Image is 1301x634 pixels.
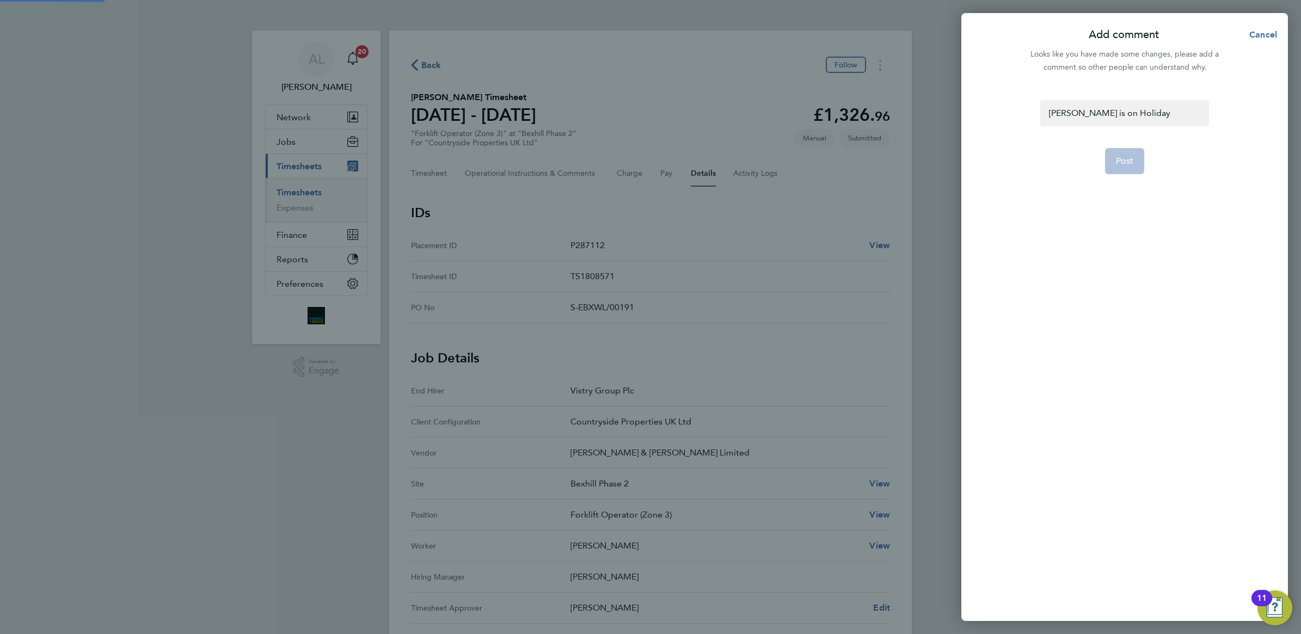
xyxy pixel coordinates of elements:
[1257,598,1267,612] div: 11
[1024,48,1225,74] div: Looks like you have made some changes, please add a comment so other people can understand why.
[1246,29,1277,40] span: Cancel
[1232,24,1288,46] button: Cancel
[1257,590,1292,625] button: Open Resource Center, 11 new notifications
[1089,27,1159,42] p: Add comment
[1040,100,1208,126] div: [PERSON_NAME] is on Holiday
